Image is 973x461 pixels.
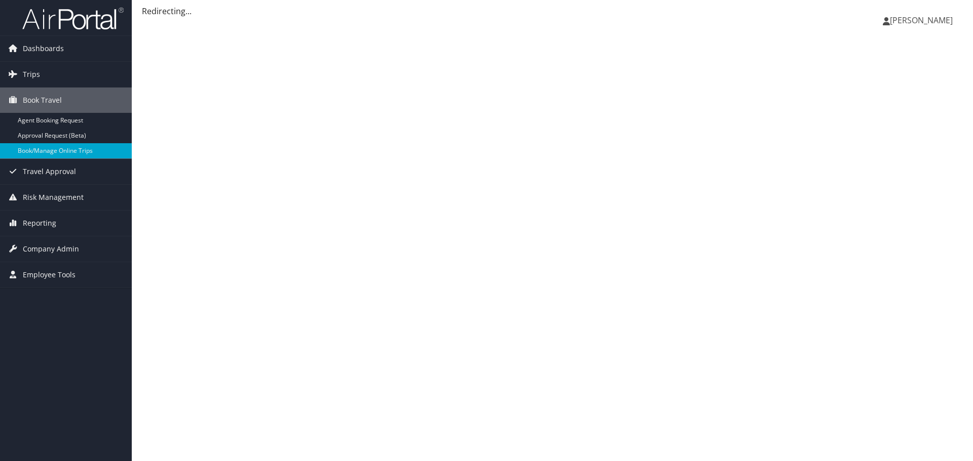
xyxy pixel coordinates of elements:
[23,159,76,184] span: Travel Approval
[23,88,62,113] span: Book Travel
[883,5,963,35] a: [PERSON_NAME]
[23,62,40,87] span: Trips
[22,7,124,30] img: airportal-logo.png
[142,5,963,17] div: Redirecting...
[23,236,79,262] span: Company Admin
[23,36,64,61] span: Dashboards
[23,185,84,210] span: Risk Management
[23,211,56,236] span: Reporting
[890,15,953,26] span: [PERSON_NAME]
[23,262,76,287] span: Employee Tools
